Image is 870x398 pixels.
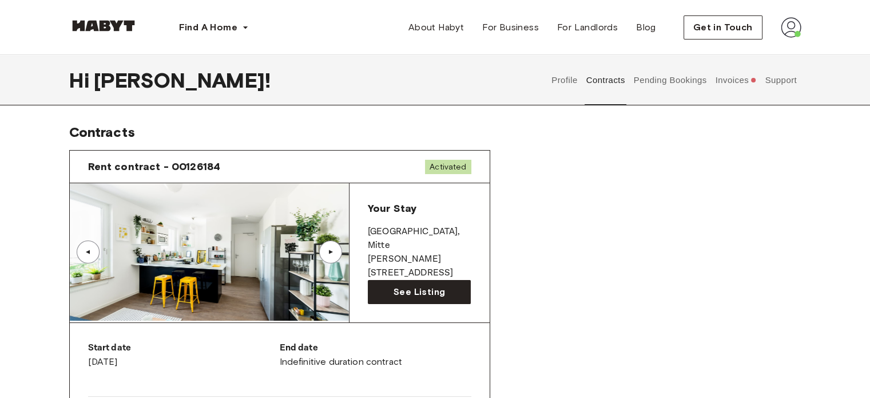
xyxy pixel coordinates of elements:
[88,160,221,174] span: Rent contract - 00126184
[550,55,579,105] button: Profile
[482,21,539,34] span: For Business
[548,16,627,39] a: For Landlords
[636,21,656,34] span: Blog
[70,183,349,321] img: Image of the room
[547,55,801,105] div: user profile tabs
[557,21,618,34] span: For Landlords
[280,341,471,369] div: Indefinitive duration contract
[280,341,471,355] p: End date
[179,21,237,34] span: Find A Home
[627,16,665,39] a: Blog
[368,253,471,280] p: [PERSON_NAME][STREET_ADDRESS]
[394,285,445,299] span: See Listing
[632,55,708,105] button: Pending Bookings
[781,17,801,38] img: avatar
[408,21,464,34] span: About Habyt
[88,341,280,369] div: [DATE]
[325,249,336,255] div: ▲
[425,160,471,174] span: Activated
[714,55,758,105] button: Invoices
[764,55,799,105] button: Support
[473,16,548,39] a: For Business
[94,68,271,92] span: [PERSON_NAME] !
[170,16,258,39] button: Find A Home
[82,249,94,255] div: ▲
[368,280,471,304] a: See Listing
[88,341,280,355] p: Start date
[399,16,473,39] a: About Habyt
[693,21,753,34] span: Get in Touch
[69,68,94,92] span: Hi
[368,225,471,253] p: [GEOGRAPHIC_DATA] , Mitte
[684,15,762,40] button: Get in Touch
[368,202,416,215] span: Your Stay
[585,55,626,105] button: Contracts
[69,20,138,31] img: Habyt
[69,124,135,140] span: Contracts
